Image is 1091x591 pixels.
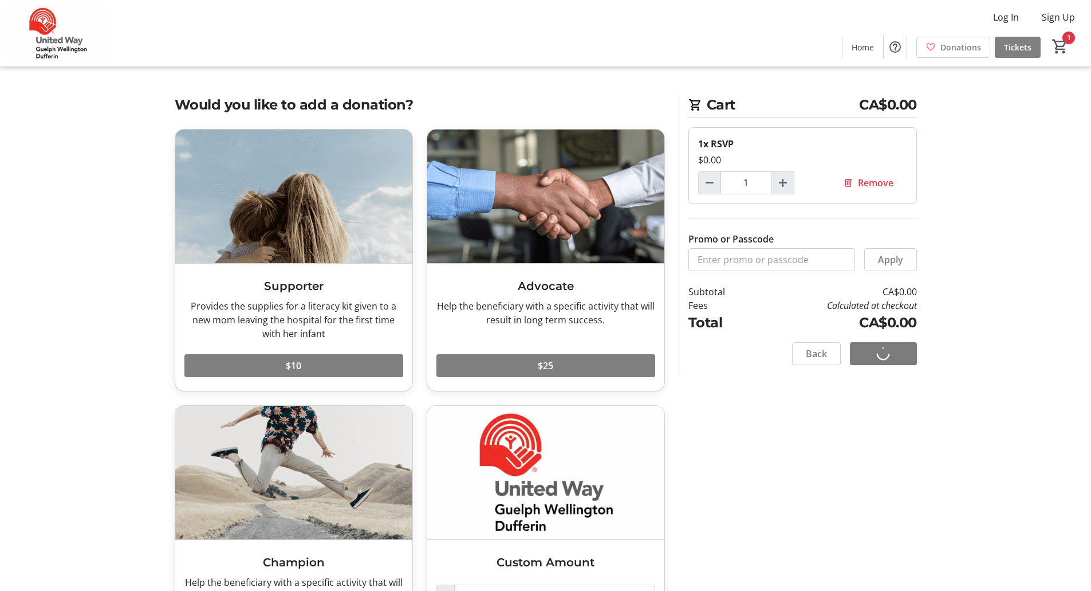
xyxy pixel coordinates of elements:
td: Fees [688,299,755,312]
button: Sign Up [1033,8,1084,26]
button: Help [884,36,907,58]
button: Decrement by one [699,172,720,194]
button: Log In [984,8,1028,26]
span: Apply [878,253,903,267]
img: Custom Amount [427,406,664,539]
input: RSVP Quantity [720,171,772,194]
h3: Supporter [184,277,403,295]
span: $25 [538,359,553,373]
span: Back [806,347,827,361]
button: Remove [829,171,907,194]
img: Champion [175,406,412,539]
img: Supporter [175,130,412,263]
span: Log In [993,10,1019,24]
td: Total [688,312,755,333]
h3: Champion [184,554,403,571]
h2: Would you like to add a donation? [175,95,665,115]
input: Enter promo or passcode [688,248,855,271]
img: Advocate [427,130,664,263]
div: 1x RSVP [698,137,907,151]
span: Tickets [1004,41,1031,53]
td: Subtotal [688,285,755,299]
img: United Way Guelph Wellington Dufferin's Logo [7,5,109,62]
div: Help the beneficiary with a specific activity that will result in long term success. [436,299,655,327]
span: Sign Up [1042,10,1075,24]
button: Increment by one [772,172,794,194]
span: Remove [858,176,893,190]
button: Cart [1050,36,1070,57]
h3: Custom Amount [436,554,655,571]
span: CA$0.00 [859,95,917,115]
span: Donations [940,41,981,53]
button: $25 [436,354,655,377]
h2: Cart [688,95,917,118]
a: Home [842,37,883,58]
td: CA$0.00 [754,285,916,299]
span: $10 [286,359,301,373]
button: $10 [184,354,403,377]
span: Home [852,41,874,53]
a: Donations [916,37,990,58]
div: $0.00 [698,153,907,167]
a: Tickets [995,37,1041,58]
div: Provides the supplies for a literacy kit given to a new mom leaving the hospital for the first ti... [184,299,403,340]
button: Back [792,342,841,365]
label: Promo or Passcode [688,232,774,246]
h3: Advocate [436,277,655,295]
td: CA$0.00 [754,312,916,333]
td: Calculated at checkout [754,299,916,312]
button: Apply [864,248,917,271]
